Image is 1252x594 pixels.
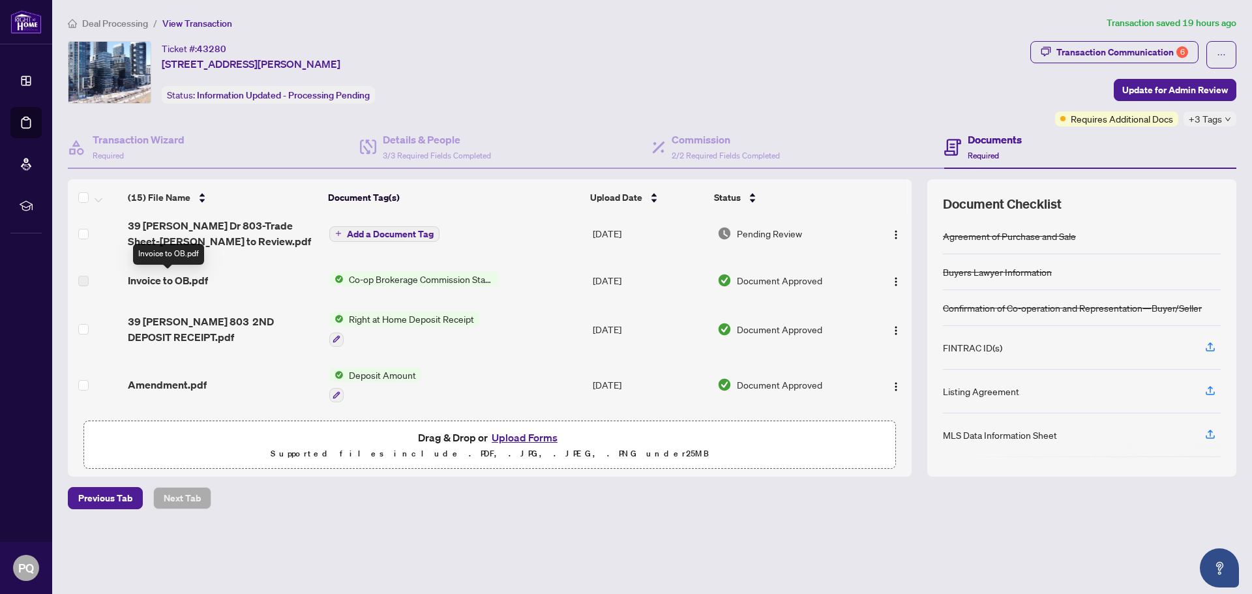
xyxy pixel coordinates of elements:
h4: Documents [968,132,1022,147]
span: Upload Date [590,190,642,205]
div: Status: [162,86,375,104]
span: down [1225,116,1231,123]
img: Logo [891,230,901,240]
img: Document Status [717,322,732,336]
span: Right at Home Deposit Receipt [344,312,479,326]
span: 39 [PERSON_NAME] 803 2ND DEPOSIT RECEIPT.pdf [128,314,319,345]
button: Next Tab [153,487,211,509]
span: Amendment.pdf [128,377,207,393]
div: Ticket #: [162,41,226,56]
img: Logo [891,276,901,287]
th: Upload Date [585,179,709,216]
img: Status Icon [329,368,344,382]
img: Document Status [717,273,732,288]
span: Deposit Amount [344,368,421,382]
div: FINTRAC ID(s) [943,340,1002,355]
span: Previous Tab [78,488,132,509]
button: Previous Tab [68,487,143,509]
span: Document Checklist [943,195,1062,213]
span: 3/3 Required Fields Completed [383,151,491,160]
td: [DATE] [588,207,712,260]
span: [STREET_ADDRESS][PERSON_NAME] [162,56,340,72]
div: MLS Data Information Sheet [943,428,1057,442]
div: Buyers Lawyer Information [943,265,1052,279]
button: Status IconRight at Home Deposit Receipt [329,312,479,347]
button: Open asap [1200,548,1239,587]
span: 43280 [197,43,226,55]
div: Agreement of Purchase and Sale [943,229,1076,243]
span: home [68,19,77,28]
img: Logo [891,325,901,336]
img: Document Status [717,226,732,241]
span: ellipsis [1217,50,1226,59]
th: Document Tag(s) [323,179,585,216]
button: Transaction Communication6 [1030,41,1199,63]
button: Upload Forms [488,429,561,446]
h4: Commission [672,132,780,147]
div: Listing Agreement [943,384,1019,398]
button: Logo [886,223,906,244]
span: Drag & Drop or [418,429,561,446]
span: Document Approved [737,273,822,288]
img: logo [10,10,42,34]
td: [DATE] [588,357,712,413]
span: Deal Processing [82,18,148,29]
span: Required [968,151,999,160]
span: Requires Additional Docs [1071,111,1173,126]
button: Update for Admin Review [1114,79,1236,101]
th: (15) File Name [123,179,323,216]
button: Add a Document Tag [329,226,440,242]
span: PQ [18,559,34,577]
img: IMG-W12214436_1.jpg [68,42,151,103]
img: Status Icon [329,312,344,326]
button: Add a Document Tag [329,225,440,242]
span: Invoice to OB.pdf [128,273,208,288]
span: Information Updated - Processing Pending [197,89,370,101]
td: [DATE] [588,260,712,301]
span: Add a Document Tag [347,230,434,239]
div: Confirmation of Co-operation and Representation—Buyer/Seller [943,301,1202,315]
span: View Transaction [162,18,232,29]
div: Invoice to OB.pdf [133,244,204,265]
button: Logo [886,374,906,395]
div: 6 [1176,46,1188,58]
button: Logo [886,270,906,291]
span: +3 Tags [1189,111,1222,126]
span: Pending Review [737,226,802,241]
span: Status [714,190,741,205]
th: Status [709,179,864,216]
button: Status IconDeposit Amount [329,368,421,403]
h4: Transaction Wizard [93,132,185,147]
span: Drag & Drop orUpload FormsSupported files include .PDF, .JPG, .JPEG, .PNG under25MB [84,421,895,469]
h4: Details & People [383,132,491,147]
article: Transaction saved 19 hours ago [1107,16,1236,31]
p: Supported files include .PDF, .JPG, .JPEG, .PNG under 25 MB [92,446,887,462]
span: 2/2 Required Fields Completed [672,151,780,160]
button: Status IconCo-op Brokerage Commission Statement [329,272,498,286]
span: (15) File Name [128,190,190,205]
span: Update for Admin Review [1122,80,1228,100]
span: Required [93,151,124,160]
td: [DATE] [588,413,712,469]
span: Co-op Brokerage Commission Statement [344,272,498,286]
img: Logo [891,381,901,392]
li: / [153,16,157,31]
span: Document Approved [737,378,822,392]
td: [DATE] [588,301,712,357]
span: 39 [PERSON_NAME] Dr 803-Trade Sheet-[PERSON_NAME] to Review.pdf [128,218,319,249]
img: Status Icon [329,272,344,286]
img: Document Status [717,378,732,392]
button: Logo [886,319,906,340]
span: Document Approved [737,322,822,336]
div: Transaction Communication [1056,42,1188,63]
span: plus [335,230,342,237]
